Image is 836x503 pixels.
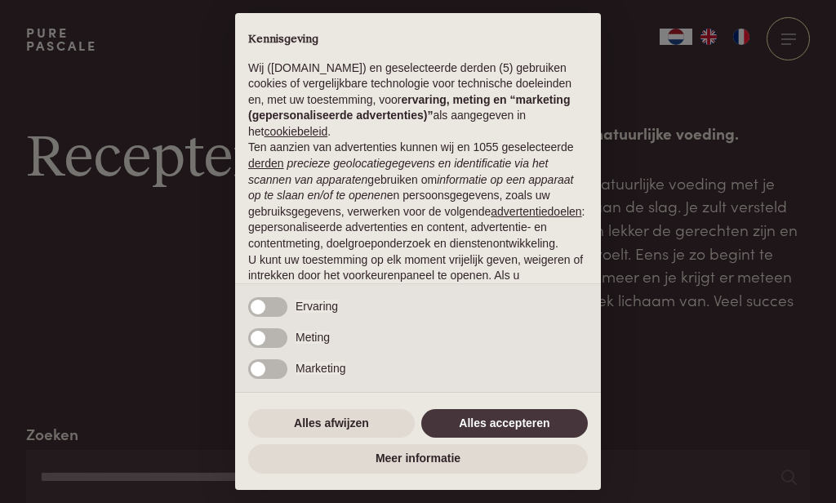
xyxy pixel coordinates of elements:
p: Ten aanzien van advertenties kunnen wij en 1055 geselecteerde gebruiken om en persoonsgegevens, z... [248,140,588,251]
em: precieze geolocatiegegevens en identificatie via het scannen van apparaten [248,157,548,186]
a: cookiebeleid [264,125,327,138]
span: Meting [296,331,330,344]
button: Meer informatie [248,444,588,474]
p: Wij ([DOMAIN_NAME]) en geselecteerde derden (5) gebruiken cookies of vergelijkbare technologie vo... [248,60,588,140]
span: Marketing [296,362,345,375]
button: advertentiedoelen [491,204,581,220]
strong: ervaring, meting en “marketing (gepersonaliseerde advertenties)” [248,93,570,122]
h2: Kennisgeving [248,33,588,47]
button: Alles accepteren [421,409,588,438]
p: U kunt uw toestemming op elk moment vrijelijk geven, weigeren of intrekken door het voorkeurenpan... [248,252,588,332]
button: Alles afwijzen [248,409,415,438]
em: informatie op een apparaat op te slaan en/of te openen [248,173,574,203]
button: derden [248,156,284,172]
span: Ervaring [296,300,338,313]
